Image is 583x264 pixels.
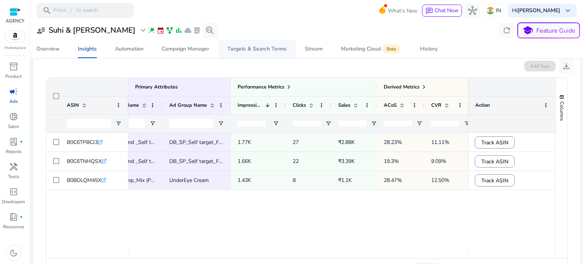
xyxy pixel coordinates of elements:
p: Developers [2,198,25,205]
span: search [43,6,52,15]
button: Track ASIN [475,155,515,168]
span: B0BDLQM45X [67,177,101,184]
span: lab_profile [193,27,201,34]
p: ₹3.39K [338,153,370,169]
p: 28.23% [384,134,418,150]
p: 28.47% [384,172,418,188]
span: fiber_manual_record [20,215,23,218]
p: 19.3% [384,153,418,169]
span: 8 [293,177,296,184]
img: in.svg [487,7,494,14]
span: fiber_manual_record [20,140,23,143]
p: Product [5,73,22,80]
div: Marketing Cloud [341,46,402,52]
span: ASIN [67,102,79,109]
span: lab_profile [9,137,18,146]
span: ACoS [384,102,397,109]
span: DB_SP_Comp_Mix (PT) [101,177,156,184]
span: / [68,6,75,15]
button: schoolFeature Guide [517,22,580,38]
button: Open Filter Menu [464,120,470,126]
span: 9.09% [431,158,446,165]
div: Automation [115,46,143,52]
span: 11.11% [431,139,449,146]
button: Open Filter Menu [150,120,156,126]
p: Hi [512,8,560,13]
p: Ads [9,98,18,105]
span: wand_stars [148,27,155,34]
span: Impressions [238,102,262,109]
span: handyman [9,162,18,171]
span: Action [475,102,490,109]
span: donut_small [9,112,18,121]
span: inventory_2 [9,62,18,71]
span: cloud [184,27,192,34]
span: user_attributes [36,26,46,35]
p: AGENCY [6,17,24,24]
span: Chat Now [435,7,459,14]
button: Open Filter Menu [371,120,377,126]
span: Clicks [293,102,306,109]
div: Campaign Manager [162,46,209,52]
p: ₹1.1K [338,172,370,188]
button: refresh [499,23,514,38]
button: download [559,58,574,74]
span: refresh [502,26,511,35]
span: DB_SP_Self target_Face care [169,139,238,146]
span: What's New [388,4,418,17]
p: IN [496,4,501,17]
img: amazon.svg [5,31,25,42]
span: book_4 [9,212,18,221]
span: DB_SP_Brand _Self target [101,139,163,146]
span: chat [425,7,433,15]
p: Sales [8,123,19,130]
span: search_insights [205,26,214,35]
div: History [420,46,438,52]
span: 12.50% [431,177,449,184]
p: ₹2.88K [338,134,370,150]
span: Sales [338,102,350,109]
span: Ad Group Name [169,102,207,109]
p: 1.66K [238,153,279,169]
p: Resources [3,223,24,230]
span: expand_more [139,26,148,35]
button: hub [465,3,480,18]
div: Stream [305,46,323,52]
div: Overview [36,46,60,52]
div: Targets & Search Terms [227,46,287,52]
span: Track ASIN [481,135,508,150]
span: Columns [558,101,565,121]
button: Open Filter Menu [325,120,331,126]
span: CVR [431,102,441,109]
button: Open Filter Menu [115,120,121,126]
span: B0C6TPBCJ3 [67,139,98,146]
span: DB_SP_Brand _Self target [101,158,163,165]
span: keyboard_arrow_down [563,6,572,15]
span: event [157,27,164,34]
button: Open Filter Menu [218,120,224,126]
span: Derived Metrics [384,84,419,90]
span: UnderEye Cream [169,177,209,184]
div: Insights [78,46,97,52]
span: Beta [382,44,400,54]
span: B0C6TNHQSX [67,158,102,165]
span: code_blocks [9,187,18,196]
p: Feature Guide [536,26,575,35]
span: campaign [9,87,18,96]
span: Primary Attributes [135,84,178,90]
span: family_history [166,27,173,34]
span: dark_mode [9,248,18,258]
span: Track ASIN [481,154,508,169]
b: [PERSON_NAME] [517,7,560,14]
input: ASIN Filter Input [67,119,111,128]
span: hub [468,6,477,15]
p: Marketplace [5,45,26,51]
input: Ad Group Name Filter Input [169,119,213,128]
span: school [522,25,533,36]
p: Reports [6,148,22,155]
span: 22 [293,158,299,165]
p: Press to search [53,6,98,15]
button: chatChat Now [422,5,462,17]
button: Open Filter Menu [273,120,279,126]
span: Track ASIN [481,173,508,188]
